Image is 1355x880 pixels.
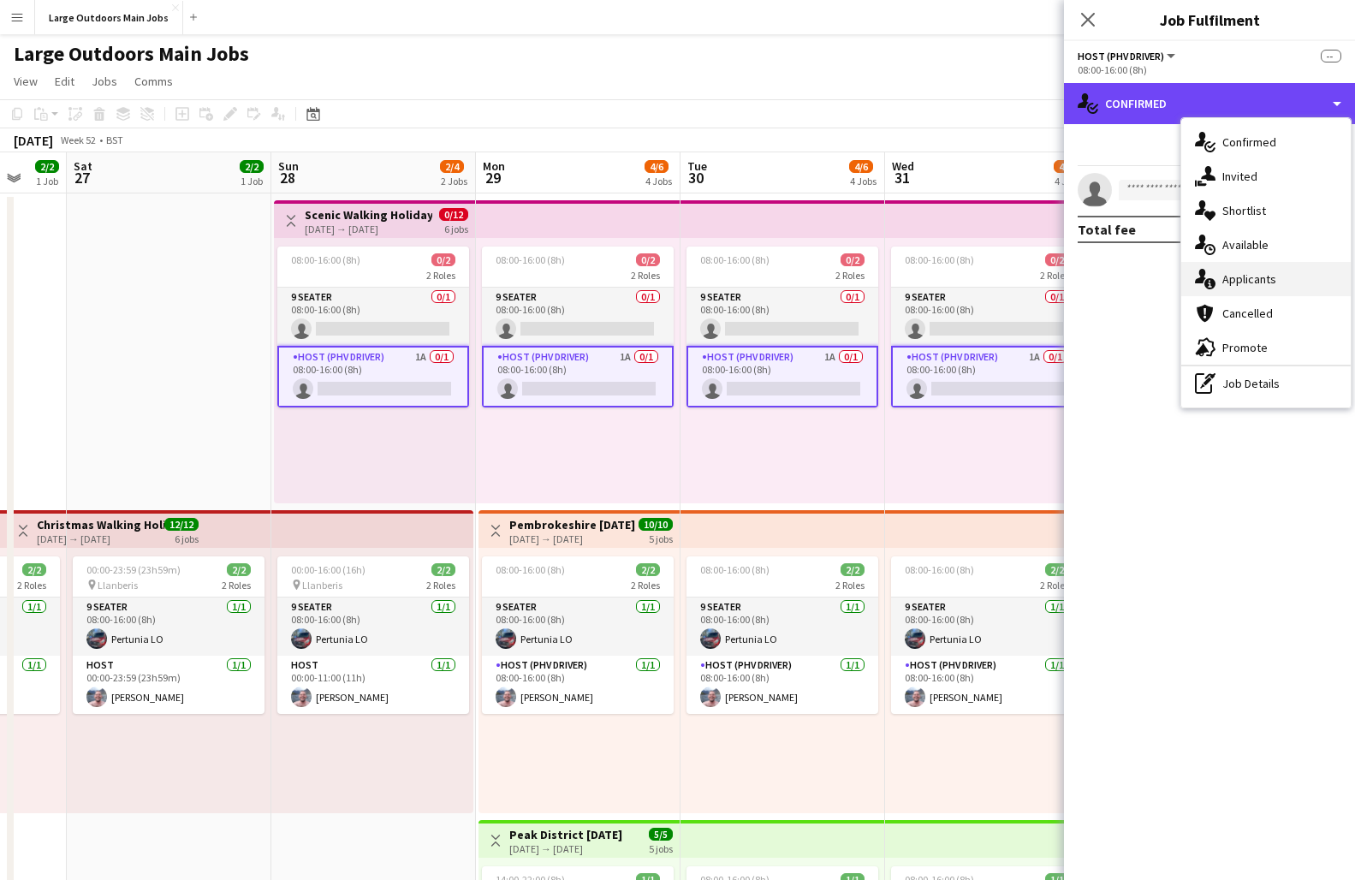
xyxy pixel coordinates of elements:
span: -- [1321,50,1341,62]
span: 0/12 [439,208,468,221]
button: Large Outdoors Main Jobs [35,1,183,34]
span: 2/2 [227,563,251,576]
span: 12/12 [164,518,199,531]
span: 2 Roles [1040,269,1069,282]
span: 2 Roles [426,269,455,282]
h3: Peak District [DATE] [509,827,622,842]
app-job-card: 08:00-16:00 (8h)2/22 Roles9 Seater1/108:00-16:00 (8h)Pertunia LOHost (PHV Driver)1/108:00-16:00 (... [482,556,674,714]
app-card-role: Host (PHV Driver)1/108:00-16:00 (8h)[PERSON_NAME] [891,656,1083,714]
span: 2 Roles [17,579,46,592]
a: Comms [128,70,180,92]
span: Week 52 [56,134,99,146]
div: 5 jobs [649,841,673,855]
div: [DATE] → [DATE] [509,532,637,545]
app-card-role: 9 Seater0/108:00-16:00 (8h) [277,288,469,346]
span: Cancelled [1222,306,1273,321]
app-card-role: Host1/100:00-11:00 (11h)[PERSON_NAME] [277,656,469,714]
span: 2/2 [240,160,264,173]
span: 2 Roles [631,579,660,592]
span: 08:00-16:00 (8h) [700,253,770,266]
span: Mon [483,158,505,174]
span: 00:00-16:00 (16h) [291,563,365,576]
span: Shortlist [1222,203,1266,218]
app-job-card: 08:00-16:00 (8h)2/22 Roles9 Seater1/108:00-16:00 (8h)Pertunia LOHost (PHV Driver)1/108:00-16:00 (... [891,556,1083,714]
span: Confirmed [1222,134,1276,150]
span: 31 [889,168,914,187]
app-job-card: 08:00-16:00 (8h)0/22 Roles9 Seater0/108:00-16:00 (8h) Host (PHV Driver)1A0/108:00-16:00 (8h) [482,247,674,407]
span: 2 Roles [222,579,251,592]
app-card-role: Host (PHV Driver)1A0/108:00-16:00 (8h) [277,346,469,407]
span: 4/6 [849,160,873,173]
div: 5 jobs [649,531,673,545]
div: 2 Jobs [441,175,467,187]
div: [DATE] → [DATE] [509,842,622,855]
div: 08:00-16:00 (8h)0/22 Roles9 Seater0/108:00-16:00 (8h) Host (PHV Driver)1A0/108:00-16:00 (8h) [686,247,878,407]
app-card-role: 9 Seater1/108:00-16:00 (8h)Pertunia LO [891,598,1083,656]
a: Edit [48,70,81,92]
span: 2 Roles [426,579,455,592]
span: 08:00-16:00 (8h) [905,563,974,576]
span: Invited [1222,169,1257,184]
div: 4 Jobs [645,175,672,187]
h1: Large Outdoors Main Jobs [14,41,249,67]
div: 6 jobs [175,531,199,545]
span: Llanberis [98,579,138,592]
div: 00:00-23:59 (23h59m)2/2 Llanberis2 Roles9 Seater1/108:00-16:00 (8h)Pertunia LOHost1/100:00-23:59 ... [73,556,264,714]
a: View [7,70,45,92]
app-card-role: Host (PHV Driver)1/108:00-16:00 (8h)[PERSON_NAME] [686,656,878,714]
a: Jobs [85,70,124,92]
app-card-role: Host (PHV Driver)1A0/108:00-16:00 (8h) [482,346,674,407]
span: 2/2 [1045,563,1069,576]
span: Sun [278,158,299,174]
div: BST [106,134,123,146]
span: Llanberis [302,579,342,592]
span: 08:00-16:00 (8h) [496,253,565,266]
div: Total fee [1078,221,1136,238]
app-job-card: 08:00-16:00 (8h)0/22 Roles9 Seater0/108:00-16:00 (8h) Host (PHV Driver)1A0/108:00-16:00 (8h) [277,247,469,407]
span: 2/4 [440,160,464,173]
div: 1 Job [241,175,263,187]
div: 1 Job [36,175,58,187]
app-card-role: 9 Seater0/108:00-16:00 (8h) [686,288,878,346]
app-card-role: 9 Seater1/108:00-16:00 (8h)Pertunia LO [73,598,264,656]
app-card-role: 9 Seater1/108:00-16:00 (8h)Pertunia LO [686,598,878,656]
span: 4/6 [645,160,669,173]
app-job-card: 08:00-16:00 (8h)2/22 Roles9 Seater1/108:00-16:00 (8h)Pertunia LOHost (PHV Driver)1/108:00-16:00 (... [686,556,878,714]
span: 2/2 [431,563,455,576]
span: 28 [276,168,299,187]
span: 2/2 [22,563,46,576]
span: Comms [134,74,173,89]
span: 10/10 [639,518,673,531]
span: 2 Roles [835,269,865,282]
span: Wed [892,158,914,174]
div: 4 Jobs [1055,175,1081,187]
h3: Pembrokeshire [DATE] Cottage [509,517,637,532]
span: 08:00-16:00 (8h) [496,563,565,576]
span: Sat [74,158,92,174]
app-job-card: 00:00-16:00 (16h)2/2 Llanberis2 Roles9 Seater1/108:00-16:00 (8h)Pertunia LOHost1/100:00-11:00 (11... [277,556,469,714]
span: Edit [55,74,74,89]
div: Job Details [1181,366,1351,401]
div: 6 jobs [444,221,468,235]
app-card-role: 9 Seater1/108:00-16:00 (8h)Pertunia LO [482,598,674,656]
span: 00:00-23:59 (23h59m) [86,563,181,576]
span: View [14,74,38,89]
app-card-role: 9 Seater0/108:00-16:00 (8h) [891,288,1083,346]
span: Applicants [1222,271,1276,287]
h3: Scenic Walking Holiday - [GEOGRAPHIC_DATA] [305,207,432,223]
app-card-role: Host1/100:00-23:59 (23h59m)[PERSON_NAME] [73,656,264,714]
span: 08:00-16:00 (8h) [700,563,770,576]
span: 0/2 [841,253,865,266]
div: 08:00-16:00 (8h)0/22 Roles9 Seater0/108:00-16:00 (8h) Host (PHV Driver)1A0/108:00-16:00 (8h) [891,247,1083,407]
div: [DATE] → [DATE] [305,223,432,235]
span: Available [1222,237,1269,253]
span: 29 [480,168,505,187]
div: 4 Jobs [850,175,877,187]
span: 2 Roles [631,269,660,282]
span: Host (PHV Driver) [1078,50,1164,62]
